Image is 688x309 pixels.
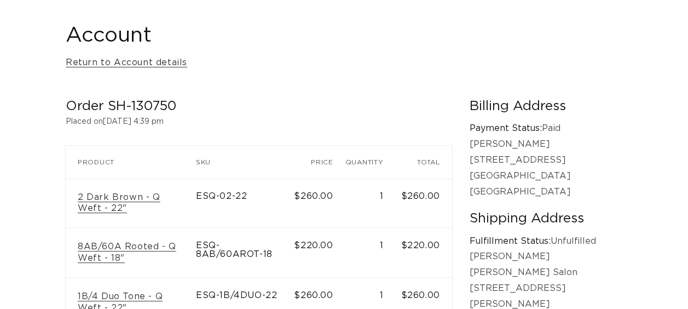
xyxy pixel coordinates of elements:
[470,98,622,115] h2: Billing Address
[78,192,184,215] a: 2 Dark Brown - Q Weft - 22"
[395,146,452,179] th: Total
[470,237,551,245] strong: Fulfillment Status:
[294,291,333,300] span: $260.00
[294,241,333,250] span: $220.00
[470,136,622,199] p: [PERSON_NAME] [STREET_ADDRESS] [GEOGRAPHIC_DATA] [GEOGRAPHIC_DATA]
[196,179,294,228] td: ESQ-02-22
[470,210,622,227] h2: Shipping Address
[66,98,452,115] h2: Order SH-130750
[345,228,396,278] td: 1
[66,115,452,129] p: Placed on
[78,241,184,264] a: 8AB/60A Rooted - Q Weft - 18"
[103,118,164,125] time: [DATE] 4:39 pm
[345,179,396,228] td: 1
[66,146,196,179] th: Product
[66,22,622,49] h1: Account
[395,179,452,228] td: $260.00
[66,55,187,71] a: Return to Account details
[196,146,294,179] th: SKU
[470,121,622,136] p: Paid
[470,233,622,249] p: Unfulfilled
[196,228,294,278] td: ESQ-8AB/60AROT-18
[294,146,345,179] th: Price
[395,228,452,278] td: $220.00
[470,124,542,133] strong: Payment Status:
[345,146,396,179] th: Quantity
[294,192,333,201] span: $260.00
